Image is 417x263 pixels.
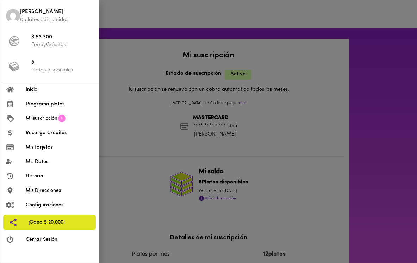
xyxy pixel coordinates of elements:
span: Mi suscripción [26,115,57,122]
span: ¡Gana $ 20.000! [29,219,90,226]
span: Programa platos [26,100,93,108]
span: $ 53.700 [31,33,93,42]
span: Mis tarjetas [26,144,93,151]
p: FoodyCréditos [31,41,93,49]
span: Recarga Créditos [26,129,93,137]
p: Platos disponibles [31,67,93,74]
p: 0 platos consumidos [20,16,93,24]
iframe: Messagebird Livechat Widget [376,222,410,256]
span: Mis Direcciones [26,187,93,194]
span: Cerrar Sesión [26,236,93,243]
span: Historial [26,173,93,180]
span: Configuraciones [26,201,93,209]
img: platos_menu.png [9,61,19,72]
img: foody-creditos-black.png [9,36,19,46]
span: Inicio [26,86,93,93]
span: Mis Datos [26,158,93,165]
span: [PERSON_NAME] [20,8,93,16]
span: 8 [31,59,93,67]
